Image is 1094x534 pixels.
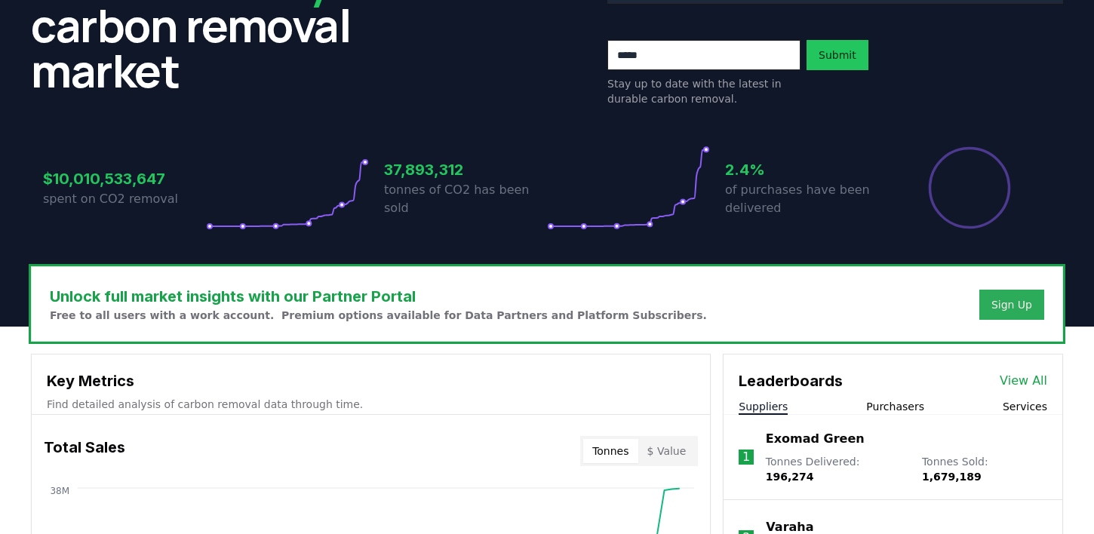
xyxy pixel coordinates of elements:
[922,471,982,483] span: 1,679,189
[766,471,814,483] span: 196,274
[1000,372,1047,390] a: View All
[725,158,888,181] h3: 2.4%
[43,167,206,190] h3: $10,010,533,647
[979,290,1044,320] button: Sign Up
[50,285,707,308] h3: Unlock full market insights with our Partner Portal
[1003,399,1047,414] button: Services
[43,190,206,208] p: spent on CO2 removal
[766,454,907,484] p: Tonnes Delivered :
[50,308,707,323] p: Free to all users with a work account. Premium options available for Data Partners and Platform S...
[766,430,865,448] a: Exomad Green
[807,40,868,70] button: Submit
[739,370,843,392] h3: Leaderboards
[742,448,750,466] p: 1
[991,297,1032,312] a: Sign Up
[44,436,125,466] h3: Total Sales
[607,76,801,106] p: Stay up to date with the latest in durable carbon removal.
[638,439,696,463] button: $ Value
[384,181,547,217] p: tonnes of CO2 has been sold
[384,158,547,181] h3: 37,893,312
[739,399,788,414] button: Suppliers
[583,439,638,463] button: Tonnes
[927,146,1012,230] div: Percentage of sales delivered
[725,181,888,217] p: of purchases have been delivered
[866,399,924,414] button: Purchasers
[50,486,69,496] tspan: 38M
[47,397,695,412] p: Find detailed analysis of carbon removal data through time.
[47,370,695,392] h3: Key Metrics
[922,454,1047,484] p: Tonnes Sold :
